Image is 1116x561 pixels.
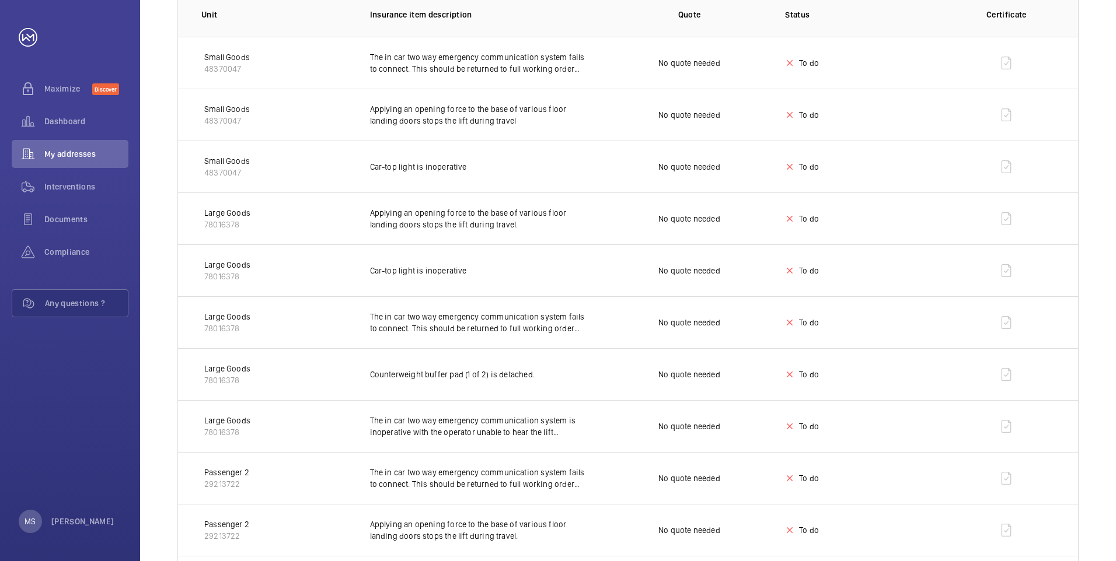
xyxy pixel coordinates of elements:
p: No quote needed [658,472,720,484]
p: The in car two way emergency communication system fails to connect. This should be returned to fu... [370,467,594,490]
p: No quote needed [658,369,720,380]
p: No quote needed [658,57,720,69]
p: Unit [201,9,351,20]
p: Passenger 2 [204,518,249,530]
span: Discover [92,83,119,95]
p: Large Goods [204,415,250,426]
p: To do [799,57,819,69]
p: 78016378 [204,271,250,282]
p: 78016378 [204,219,250,230]
p: To do [799,524,819,536]
p: To do [799,317,819,328]
p: Quote [678,9,701,20]
p: Car-top light is inoperative [370,265,594,276]
p: To do [799,420,819,432]
p: No quote needed [658,109,720,121]
p: To do [799,369,819,380]
p: No quote needed [658,420,720,432]
p: To do [799,109,819,121]
span: My addresses [44,148,128,160]
p: 29213722 [204,478,249,490]
p: 78016378 [204,322,250,334]
p: No quote needed [658,524,720,536]
p: Status [785,9,940,20]
span: Maximize [44,83,92,94]
span: Compliance [44,246,128,258]
p: Large Goods [204,207,250,219]
p: Large Goods [204,259,250,271]
p: The in car two way emergency communication system fails to connect. This should be returned to fu... [370,311,594,334]
p: Applying an opening force to the base of various floor landing doors stops the lift during travel. [370,518,594,542]
p: Large Goods [204,311,250,322]
p: No quote needed [658,317,720,328]
p: Car-top light is inoperative [370,161,594,173]
p: Certificate [958,9,1055,20]
span: Any questions ? [45,297,128,309]
p: The in car two way emergency communication system is inoperative with the operator unable to hear... [370,415,594,438]
p: Insurance item description [370,9,594,20]
p: [PERSON_NAME] [51,516,114,527]
p: 29213722 [204,530,249,542]
p: Applying an opening force to the base of various floor landing doors stops the lift during travel. [370,207,594,230]
p: Passenger 2 [204,467,249,478]
p: No quote needed [658,265,720,276]
p: To do [799,265,819,276]
p: Large Goods [204,363,250,374]
p: Small Goods [204,155,250,167]
p: To do [799,161,819,173]
p: 48370047 [204,167,250,178]
p: Small Goods [204,103,250,115]
span: Documents [44,213,128,225]
p: Counterweight buffer pad (1 of 2) is detached. [370,369,594,380]
p: Small Goods [204,51,250,63]
p: MS [25,516,36,527]
p: No quote needed [658,213,720,225]
p: Applying an opening force to the base of various floor landing doors stops the lift during travel [370,103,594,127]
p: To do [799,472,819,484]
p: The in car two way emergency communication system fails to connect. This should be returned to fu... [370,51,594,75]
p: 78016378 [204,426,250,438]
span: Interventions [44,181,128,192]
span: Dashboard [44,115,128,127]
p: To do [799,213,819,225]
p: 48370047 [204,115,250,127]
p: 78016378 [204,374,250,386]
p: No quote needed [658,161,720,173]
p: 48370047 [204,63,250,75]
